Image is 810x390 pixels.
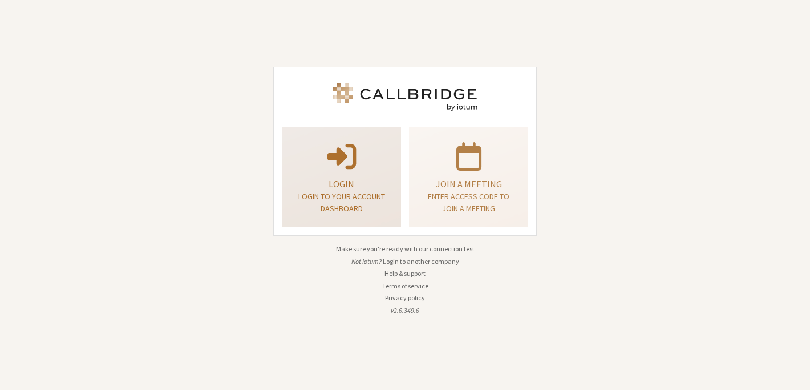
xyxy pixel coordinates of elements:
[296,177,387,191] p: Login
[282,127,401,228] button: LoginLogin to your account dashboard
[385,293,425,302] a: Privacy policy
[273,256,537,267] li: Not Iotum?
[383,256,459,267] button: Login to another company
[273,305,537,316] li: v2.6.349.6
[336,244,475,253] a: Make sure you're ready with our connection test
[296,191,387,215] p: Login to your account dashboard
[331,83,479,111] img: Iotum
[382,282,428,290] a: Terms of service
[409,127,528,228] a: Join a meetingEnter access code to join a meeting
[384,269,426,278] a: Help & support
[423,191,514,215] p: Enter access code to join a meeting
[423,177,514,191] p: Join a meeting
